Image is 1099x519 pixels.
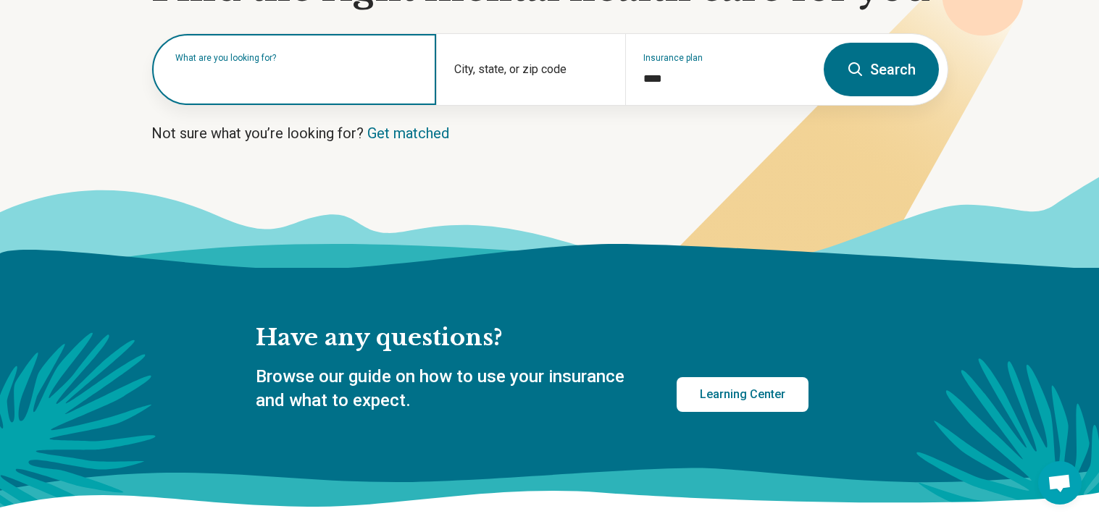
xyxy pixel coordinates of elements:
[1038,461,1082,505] div: Open chat
[175,54,419,62] label: What are you looking for?
[367,125,449,142] a: Get matched
[151,123,948,143] p: Not sure what you’re looking for?
[256,323,808,353] h2: Have any questions?
[677,377,808,412] a: Learning Center
[824,43,939,96] button: Search
[256,365,642,413] p: Browse our guide on how to use your insurance and what to expect.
